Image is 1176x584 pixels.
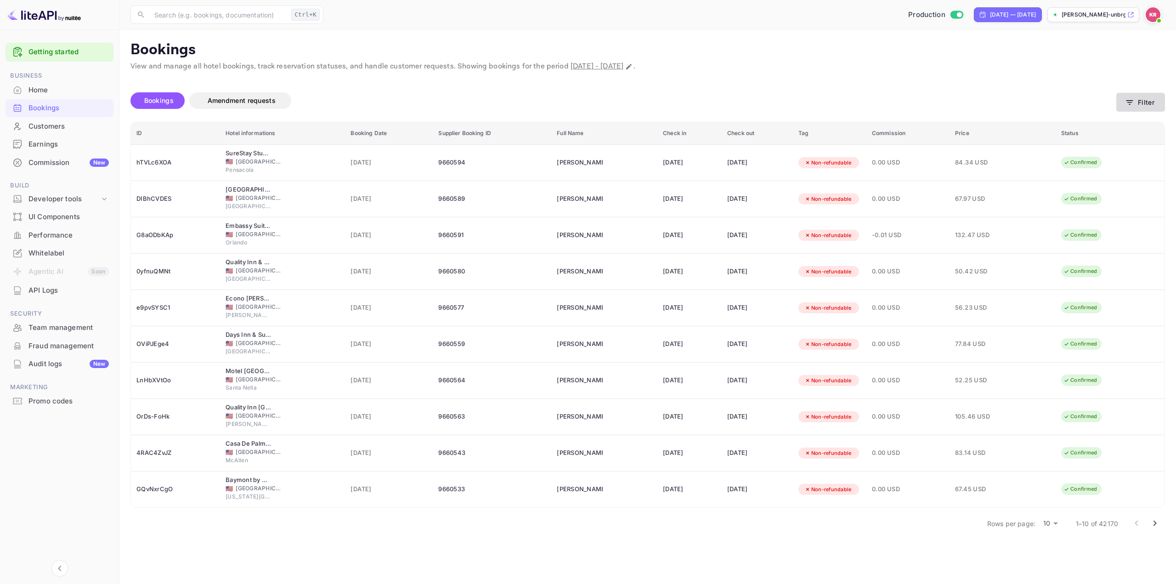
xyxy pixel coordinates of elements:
[6,136,113,153] div: Earnings
[955,158,1001,168] span: 84.34 USD
[955,484,1001,494] span: 67.45 USD
[557,446,603,460] div: Halley Stapleton
[226,449,233,455] span: United States of America
[144,96,174,104] span: Bookings
[6,392,113,410] div: Promo codes
[557,155,603,170] div: Natasha Johnson
[136,373,215,388] div: LnHbXVtOo
[1057,157,1103,168] div: Confirmed
[727,228,787,243] div: [DATE]
[136,482,215,497] div: GQvNxrCgO
[226,330,271,340] div: Days Inn & Suites by Wyndham Fort Bragg/Cross Creek Mall
[551,122,657,145] th: Full Name
[1057,338,1103,350] div: Confirmed
[130,41,1165,59] p: Bookings
[663,192,716,206] div: [DATE]
[798,302,858,314] div: Non-refundable
[557,409,603,424] div: Nicholas Torres
[6,282,113,299] a: API Logs
[990,11,1036,19] div: [DATE] — [DATE]
[6,337,113,354] a: Fraud management
[955,375,1001,386] span: 52.25 USD
[28,121,109,132] div: Customers
[136,192,215,206] div: DIBhCVDES
[727,446,787,460] div: [DATE]
[28,47,109,57] a: Getting started
[663,228,716,243] div: [DATE]
[351,412,427,422] span: [DATE]
[6,99,113,117] div: Bookings
[6,355,113,373] div: Audit logsNew
[345,122,433,145] th: Booking Date
[28,359,109,369] div: Audit logs
[557,228,603,243] div: Joy Skeen
[872,194,944,204] span: 0.00 USD
[351,375,427,386] span: [DATE]
[987,519,1035,528] p: Rows per page:
[208,96,276,104] span: Amendment requests
[226,311,271,319] span: [PERSON_NAME]
[1146,7,1160,22] img: Kobus Roux
[236,339,282,347] span: [GEOGRAPHIC_DATA]
[6,208,113,226] div: UI Components
[663,373,716,388] div: [DATE]
[6,71,113,81] span: Business
[226,258,271,267] div: Quality Inn & Suites Hardeeville - Savannah North
[226,268,233,274] span: United States of America
[226,304,233,310] span: United States of America
[727,337,787,352] div: [DATE]
[226,384,271,392] span: Santa Nella
[226,340,233,346] span: United States of America
[663,482,716,497] div: [DATE]
[51,560,68,577] button: Collapse navigation
[798,266,858,278] div: Non-refundable
[226,275,271,283] span: [GEOGRAPHIC_DATA]
[236,375,282,384] span: [GEOGRAPHIC_DATA]
[6,208,113,225] a: UI Components
[955,230,1001,240] span: 132.47 USD
[872,448,944,458] span: 0.00 USD
[793,122,866,145] th: Tag
[226,185,271,194] div: ACP Hotel Westchase
[571,62,623,71] span: [DATE] - [DATE]
[28,230,109,241] div: Performance
[438,301,546,315] div: 9660577
[872,266,944,277] span: 0.00 USD
[663,337,716,352] div: [DATE]
[663,409,716,424] div: [DATE]
[28,85,109,96] div: Home
[236,303,282,311] span: [GEOGRAPHIC_DATA]
[236,230,282,238] span: [GEOGRAPHIC_DATA]
[6,191,113,207] div: Developer tools
[28,396,109,407] div: Promo codes
[131,122,220,145] th: ID
[136,301,215,315] div: e9pvSYSC1
[663,155,716,170] div: [DATE]
[955,339,1001,349] span: 77.84 USD
[220,122,345,145] th: Hotel informations
[131,122,1165,508] table: booking table
[136,446,215,460] div: 4RAC4ZvJZ
[236,412,282,420] span: [GEOGRAPHIC_DATA]
[6,244,113,261] a: Whitelabel
[6,309,113,319] span: Security
[226,403,271,412] div: Quality Inn Miami South
[1057,193,1103,204] div: Confirmed
[727,373,787,388] div: [DATE]
[236,194,282,202] span: [GEOGRAPHIC_DATA]
[872,484,944,494] span: 0.00 USD
[438,373,546,388] div: 9660564
[351,303,427,313] span: [DATE]
[136,409,215,424] div: OrDs-FoHk
[236,448,282,456] span: [GEOGRAPHIC_DATA]
[226,486,233,492] span: United States of America
[6,154,113,172] div: CommissionNew
[226,166,271,174] span: Pensacola
[136,155,215,170] div: hTVLc6XOA
[28,139,109,150] div: Earnings
[28,158,109,168] div: Commission
[798,484,858,495] div: Non-refundable
[236,484,282,493] span: [GEOGRAPHIC_DATA]
[1057,302,1103,313] div: Confirmed
[955,303,1001,313] span: 56.23 USD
